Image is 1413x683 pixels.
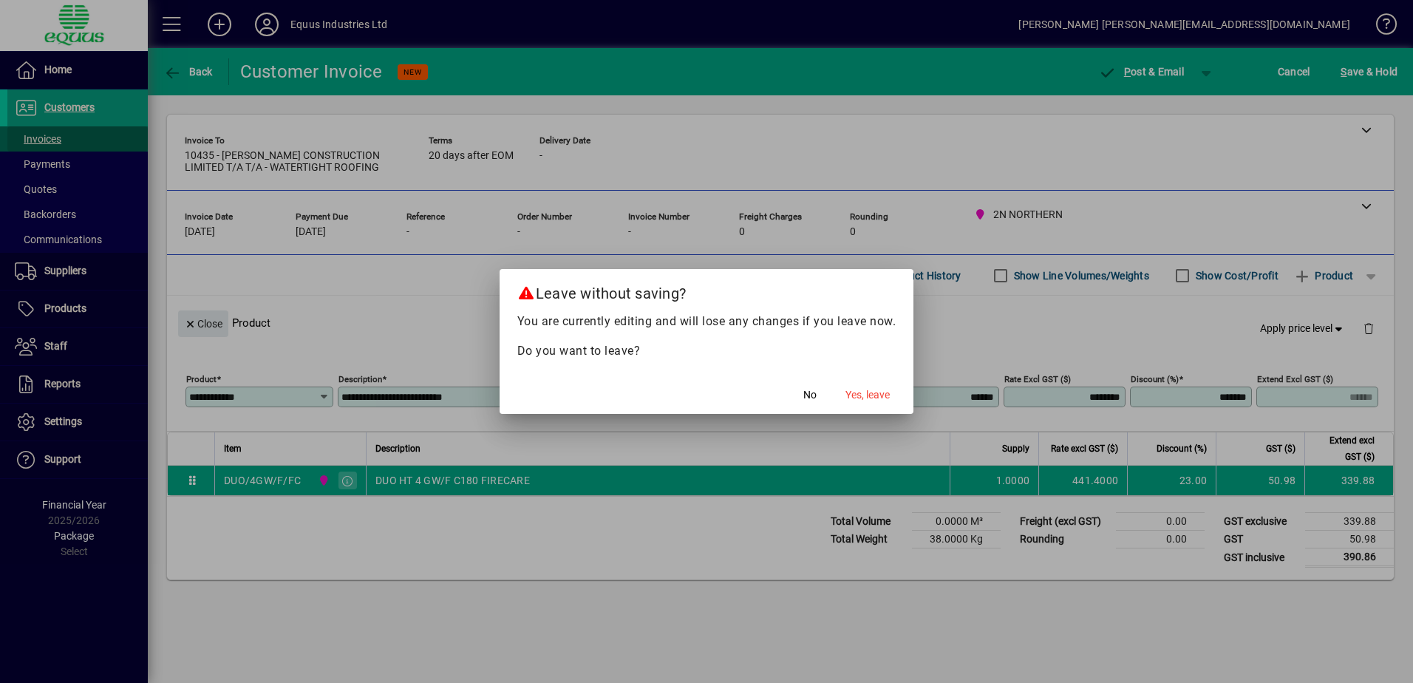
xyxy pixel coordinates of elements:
[500,269,914,312] h2: Leave without saving?
[517,342,896,360] p: Do you want to leave?
[845,387,890,403] span: Yes, leave
[840,381,896,408] button: Yes, leave
[517,313,896,330] p: You are currently editing and will lose any changes if you leave now.
[803,387,817,403] span: No
[786,381,834,408] button: No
